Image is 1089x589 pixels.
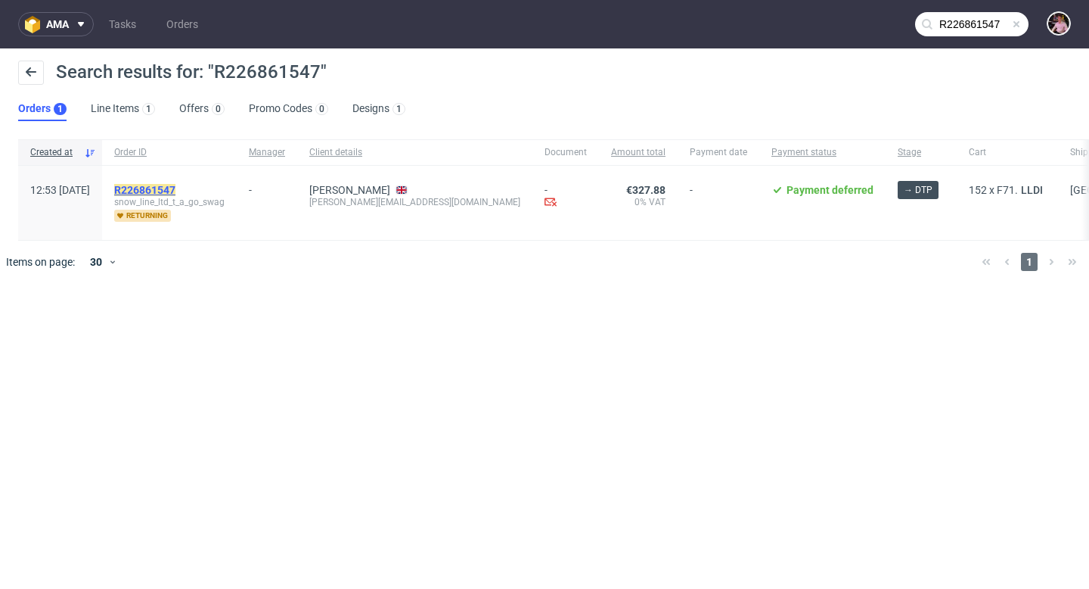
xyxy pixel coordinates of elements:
[611,146,665,159] span: Amount total
[771,146,873,159] span: Payment status
[114,146,225,159] span: Order ID
[216,104,221,114] div: 0
[30,184,90,196] span: 12:53 [DATE]
[969,184,987,196] span: 152
[25,16,46,33] img: logo
[100,12,145,36] a: Tasks
[544,146,587,159] span: Document
[56,61,327,83] span: Search results for: "R226861547"
[114,184,175,196] mark: R226861547
[626,184,665,196] span: €327.88
[544,184,587,210] div: -
[969,184,1046,196] div: x
[81,251,108,273] div: 30
[114,184,178,196] a: R226861547
[157,12,207,36] a: Orders
[786,184,873,196] span: Payment deferred
[6,254,75,270] span: Items on page:
[179,97,225,121] a: Offers0
[309,196,520,208] div: [PERSON_NAME][EMAIL_ADDRESS][DOMAIN_NAME]
[997,184,1018,196] span: F71.
[1048,13,1069,34] img: Aleks Ziemkowski
[91,97,155,121] a: Line Items1
[30,146,78,159] span: Created at
[690,184,747,222] span: -
[309,184,390,196] a: [PERSON_NAME]
[396,104,402,114] div: 1
[57,104,63,114] div: 1
[319,104,324,114] div: 0
[1021,253,1038,271] span: 1
[18,12,94,36] button: ama
[898,146,945,159] span: Stage
[690,146,747,159] span: Payment date
[46,19,69,30] span: ama
[114,210,171,222] span: returning
[249,146,285,159] span: Manager
[1018,184,1046,196] a: LLDI
[249,97,328,121] a: Promo Codes0
[969,146,1046,159] span: Cart
[611,196,665,208] span: 0% VAT
[309,146,520,159] span: Client details
[904,183,932,197] span: → DTP
[352,97,405,121] a: Designs1
[18,97,67,121] a: Orders1
[249,178,285,196] div: -
[146,104,151,114] div: 1
[114,196,225,208] span: snow_line_ltd_t_a_go_swag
